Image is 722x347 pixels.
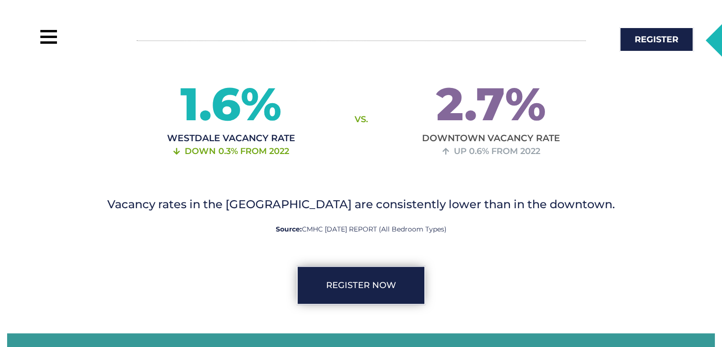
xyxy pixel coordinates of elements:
div: Downtown Vacancy Rate [401,127,581,150]
a: Register [619,27,694,52]
span: Down 0.3% From 2022 [182,145,289,159]
a: REgister Now [297,266,425,305]
span: 2.7 [436,81,505,127]
strong: Source: [276,225,302,233]
span: Register [635,35,678,44]
span: 1.6 [180,81,241,127]
h2: Vacancy rates in the [GEOGRAPHIC_DATA] are consistently lower than in the downtown. [31,197,691,212]
span: % [505,81,581,127]
span: REgister Now [326,281,396,289]
a: Source:CMHC [DATE] REPORT (All Bedroom Types) [276,225,447,233]
span: % [241,81,321,127]
span: VS. [354,113,367,127]
div: Westdale Vacancy Rate [141,127,321,150]
span: Up 0.6% From 2022 [451,145,540,159]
